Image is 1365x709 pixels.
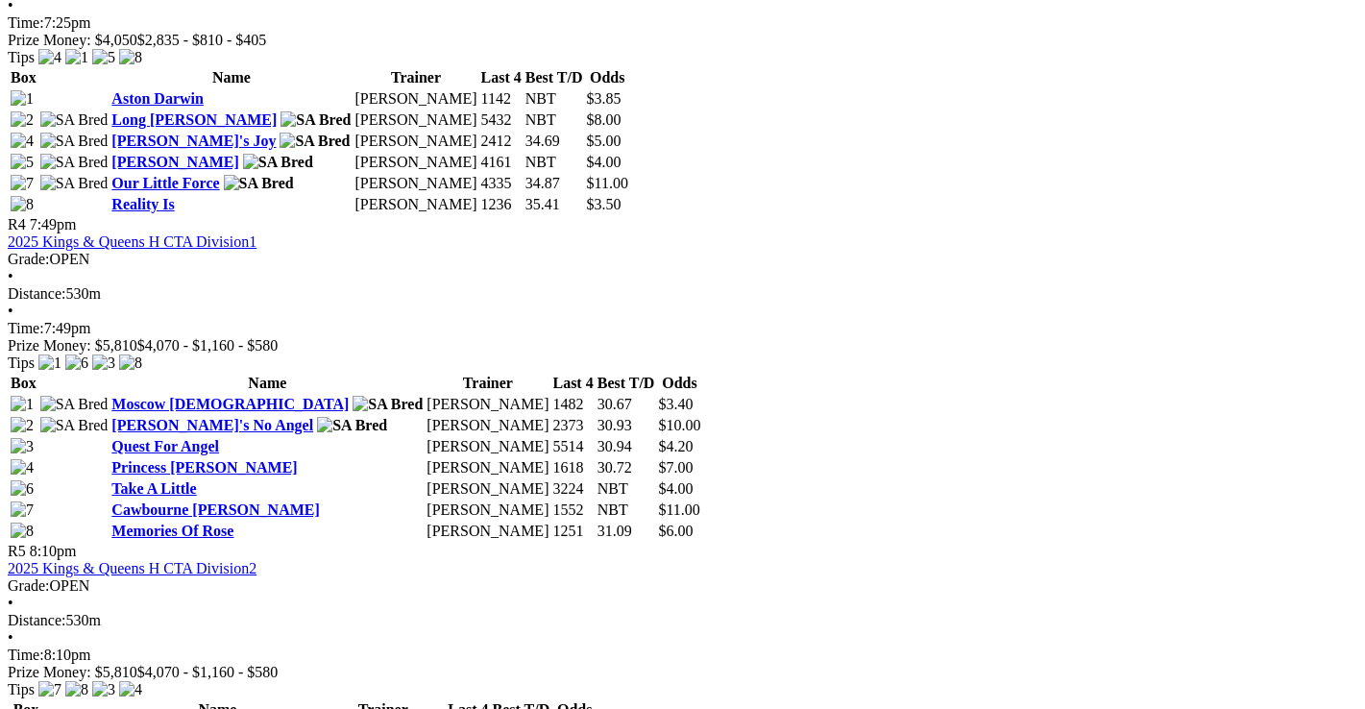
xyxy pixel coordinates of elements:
img: 4 [11,133,34,150]
img: SA Bred [40,175,109,192]
span: R5 [8,543,26,559]
td: 1236 [480,195,523,214]
a: Our Little Force [111,175,219,191]
td: NBT [524,89,584,109]
td: 4335 [480,174,523,193]
img: 8 [11,196,34,213]
img: 4 [11,459,34,477]
img: 1 [65,49,88,66]
a: Take A Little [111,480,196,497]
td: 30.94 [597,437,656,456]
img: 4 [38,49,61,66]
td: 1482 [551,395,594,414]
img: SA Bred [224,175,294,192]
a: 2025 Kings & Queens H CTA Division2 [8,560,256,576]
span: $2,835 - $810 - $405 [137,32,267,48]
a: Memories Of Rose [111,523,233,539]
img: 8 [119,49,142,66]
img: SA Bred [353,396,423,413]
td: 4161 [480,153,523,172]
img: 3 [92,354,115,372]
td: [PERSON_NAME] [353,132,477,151]
span: $3.85 [587,90,622,107]
span: $3.40 [658,396,693,412]
a: [PERSON_NAME] [111,154,238,170]
span: $3.50 [587,196,622,212]
div: Prize Money: $5,810 [8,337,1357,354]
img: 8 [119,354,142,372]
span: $7.00 [658,459,693,476]
td: 5432 [480,110,523,130]
td: [PERSON_NAME] [426,437,549,456]
a: [PERSON_NAME]'s Joy [111,133,276,149]
img: 4 [119,681,142,698]
td: 3224 [551,479,594,499]
td: [PERSON_NAME] [353,174,477,193]
td: 1552 [551,501,594,520]
div: Prize Money: $5,810 [8,664,1357,681]
img: SA Bred [40,396,109,413]
td: 2373 [551,416,594,435]
span: • [8,268,13,284]
span: • [8,595,13,611]
a: Long [PERSON_NAME] [111,111,277,128]
img: SA Bred [243,154,313,171]
span: • [8,629,13,646]
th: Last 4 [480,68,523,87]
span: Distance: [8,612,65,628]
span: $11.00 [587,175,628,191]
td: NBT [597,479,656,499]
td: [PERSON_NAME] [353,110,477,130]
span: $4,070 - $1,160 - $580 [137,337,279,354]
td: [PERSON_NAME] [353,195,477,214]
img: 5 [92,49,115,66]
div: 530m [8,612,1357,629]
td: 30.93 [597,416,656,435]
img: SA Bred [280,111,351,129]
img: 3 [11,438,34,455]
img: 2 [11,417,34,434]
td: NBT [524,110,584,130]
div: Prize Money: $4,050 [8,32,1357,49]
a: Moscow [DEMOGRAPHIC_DATA] [111,396,349,412]
span: $4.20 [658,438,693,454]
th: Odds [586,68,629,87]
div: 8:10pm [8,647,1357,664]
span: $10.00 [658,417,700,433]
span: R4 [8,216,26,232]
img: 8 [11,523,34,540]
a: [PERSON_NAME]'s No Angel [111,417,313,433]
img: 1 [38,354,61,372]
td: 5514 [551,437,594,456]
td: NBT [524,153,584,172]
div: OPEN [8,251,1357,268]
span: Box [11,69,37,86]
img: SA Bred [317,417,387,434]
span: Tips [8,49,35,65]
td: 30.72 [597,458,656,477]
img: SA Bred [280,133,350,150]
span: Box [11,375,37,391]
img: 1 [11,90,34,108]
span: $11.00 [658,501,699,518]
span: Time: [8,320,44,336]
span: 7:49pm [30,216,77,232]
td: [PERSON_NAME] [353,153,477,172]
div: 7:49pm [8,320,1357,337]
span: $5.00 [587,133,622,149]
img: SA Bred [40,154,109,171]
div: OPEN [8,577,1357,595]
img: 8 [65,681,88,698]
a: Reality Is [111,196,174,212]
span: $4.00 [587,154,622,170]
a: Quest For Angel [111,438,219,454]
a: 2025 Kings & Queens H CTA Division1 [8,233,256,250]
td: [PERSON_NAME] [426,416,549,435]
th: Last 4 [551,374,594,393]
img: 7 [38,681,61,698]
img: 2 [11,111,34,129]
span: • [8,303,13,319]
img: SA Bred [40,111,109,129]
td: 34.87 [524,174,584,193]
td: 35.41 [524,195,584,214]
